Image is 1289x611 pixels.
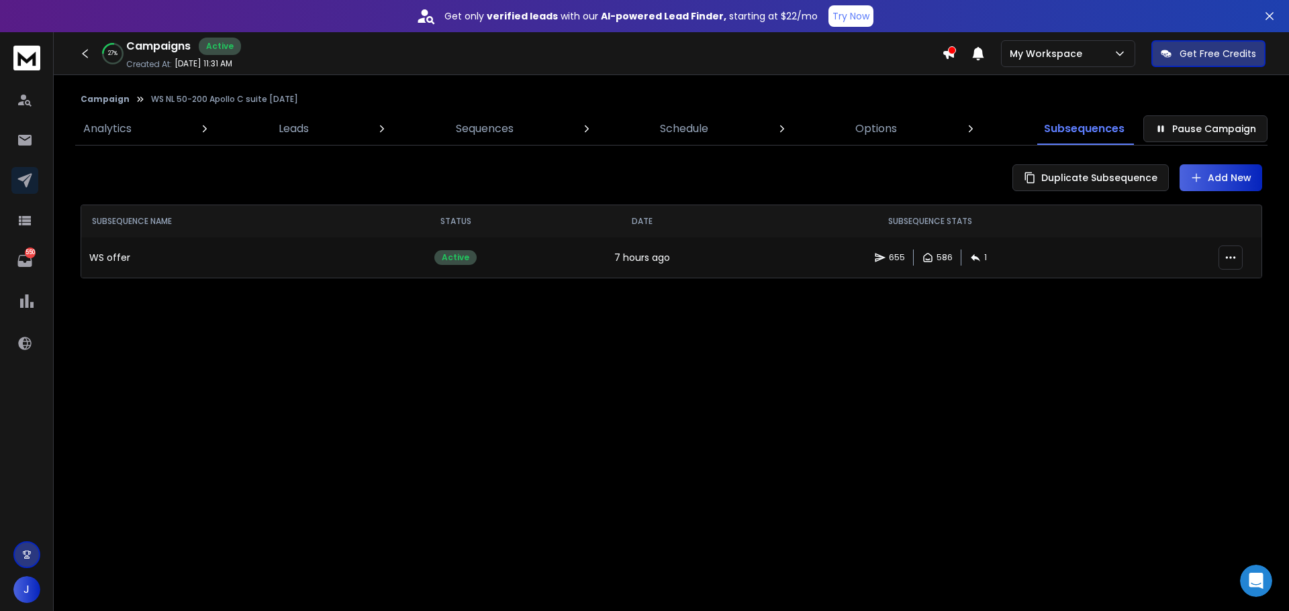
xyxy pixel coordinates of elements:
[58,115,229,127] div: joined the conversation
[652,113,716,145] a: Schedule
[9,5,34,31] button: go back
[828,5,873,27] button: Try Now
[601,9,726,23] strong: AI-powered Lead Finder,
[21,335,209,441] div: I can see that you have exhausted the credits under your plan, for this we have the option to pur...
[81,237,372,278] td: WS offer
[21,67,209,93] div: The team will be back 🕒
[64,439,75,450] button: Upload attachment
[65,7,85,17] h1: Box
[11,143,220,449] div: Hey [PERSON_NAME], thanks for reaching out.You can reach out to upto 50k active leads in a month ...
[937,252,953,263] p: 586
[444,9,818,23] p: Get only with our starting at $22/mo
[855,121,897,137] p: Options
[456,121,514,137] p: Sequences
[1180,164,1262,191] button: Add New
[38,7,60,29] img: Profile image for Box
[1012,164,1169,191] button: Duplicate Subsequence
[230,434,252,455] button: Send a message…
[372,205,540,237] th: STATUS
[81,205,372,237] th: SUBSEQUENCE NAME
[11,247,38,274] a: 550
[1036,113,1133,145] a: Subsequences
[11,143,258,478] div: Lakshita says…
[25,247,36,258] p: 550
[11,112,258,143] div: Lakshita says…
[42,439,53,450] button: Gif picker
[21,151,209,177] div: Hey [PERSON_NAME], thanks for reaching out.
[81,94,130,105] button: Campaign
[75,113,140,145] a: Analytics
[1151,40,1266,67] button: Get Free Credits
[11,411,257,434] textarea: Message…
[1010,47,1088,60] p: My Workspace
[279,121,309,137] p: Leads
[210,5,236,31] button: Home
[151,94,298,105] p: WS NL 50-200 Apollo C suite [DATE]
[108,50,117,58] p: 27 %
[487,9,558,23] strong: verified leads
[847,113,905,145] a: Options
[1240,565,1272,597] iframe: Intercom live chat
[434,250,477,265] div: Active
[21,34,205,58] b: [PERSON_NAME][EMAIL_ADDRESS][DOMAIN_NAME]
[83,121,132,137] p: Analytics
[13,576,40,603] button: J
[540,205,746,237] th: DATE
[832,9,869,23] p: Try Now
[21,184,209,223] div: You can reach out to upto 50k active leads in a month under your plan as of now:
[21,439,32,450] button: Emoji picker
[540,237,746,278] td: 7 hours ago
[889,252,905,263] p: 655
[199,38,241,55] div: Active
[33,80,81,91] b: In 1 hour
[13,46,40,70] img: logo
[58,116,133,125] b: [PERSON_NAME]
[126,38,191,54] h1: Campaigns
[65,17,167,30] p: The team can also help
[1143,115,1268,142] button: Pause Campaign
[745,205,1115,237] th: SUBSEQUENCE STATS
[1180,47,1256,60] p: Get Free Credits
[1044,121,1125,137] p: Subsequences
[236,5,260,30] div: Close
[271,113,317,145] a: Leads
[984,252,987,263] p: 1
[40,114,54,127] img: Profile image for Lakshita
[448,113,522,145] a: Sequences
[126,59,172,70] p: Created At:
[660,121,708,137] p: Schedule
[175,58,232,69] p: [DATE] 11:31 AM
